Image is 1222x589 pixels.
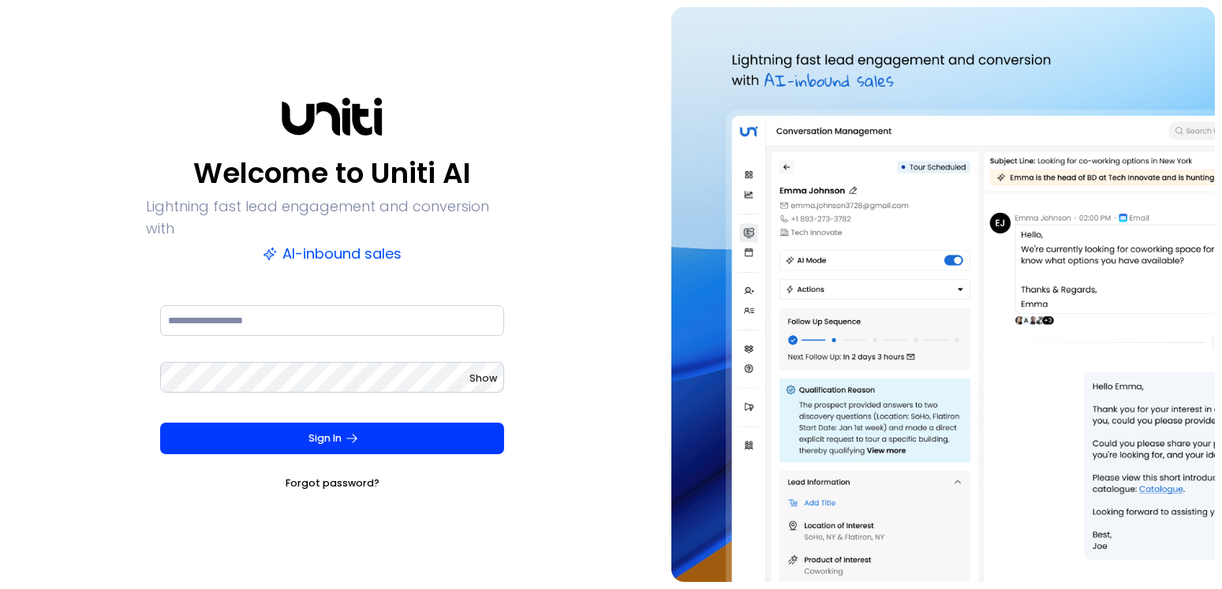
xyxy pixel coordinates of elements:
p: Welcome to Uniti AI [193,155,471,192]
span: Show [469,371,497,385]
p: Lightning fast lead engagement and conversion with [146,196,518,240]
button: Sign In [160,423,504,454]
a: Forgot password? [286,475,379,491]
button: Show [469,371,497,386]
img: auth-hero.png [671,7,1215,582]
p: AI-inbound sales [263,243,402,265]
